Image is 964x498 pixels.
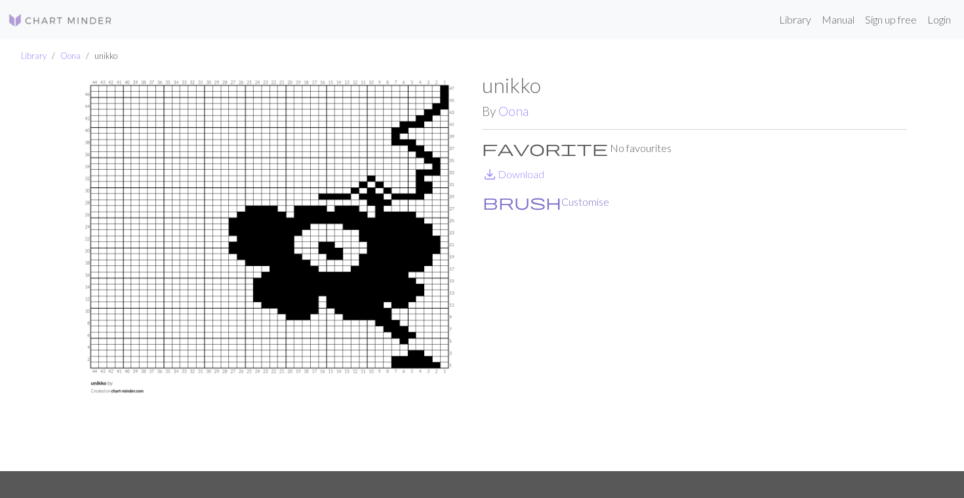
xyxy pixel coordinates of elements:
h2: By [482,104,907,119]
i: Download [482,166,498,182]
a: Library [21,50,47,61]
a: Oona [498,104,529,119]
a: Manual [816,7,860,33]
span: favorite [482,139,608,157]
li: unikko [81,50,117,62]
a: Sign up free [860,7,922,33]
a: Oona [60,50,81,61]
span: brush [483,193,561,211]
i: Favourite [482,140,608,156]
h1: unikko [482,73,907,98]
span: save_alt [482,165,498,183]
a: DownloadDownload [482,168,544,180]
p: No favourites [482,140,907,156]
a: Login [922,7,956,33]
a: Library [774,7,816,33]
img: unikko [57,73,482,471]
button: CustomiseCustomise [482,193,610,210]
img: Logo [8,12,113,28]
i: Customise [483,194,561,210]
